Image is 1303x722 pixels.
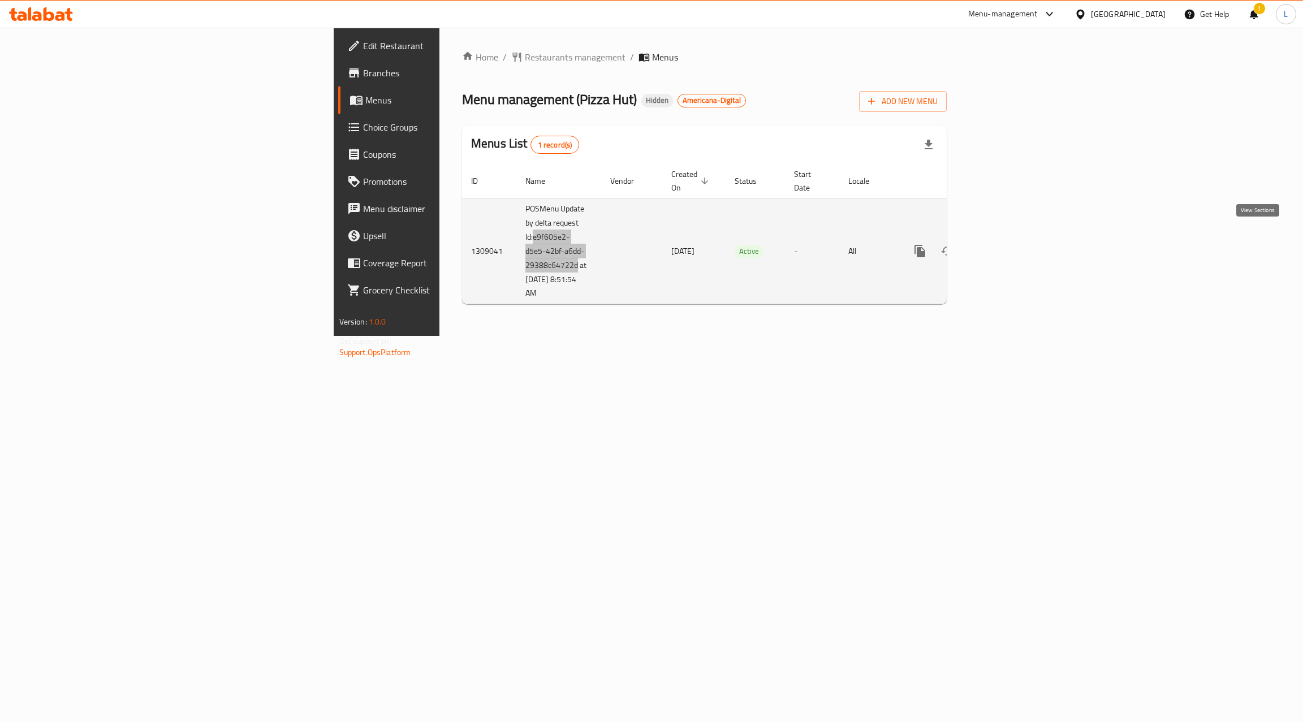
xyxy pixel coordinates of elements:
h2: Menus List [471,135,579,154]
span: [DATE] [671,244,694,258]
th: Actions [898,164,1024,198]
a: Coverage Report [338,249,551,276]
span: Vendor [610,174,649,188]
span: Americana-Digital [678,96,745,105]
a: Grocery Checklist [338,276,551,304]
span: Created On [671,167,712,194]
span: Locale [848,174,884,188]
span: L [1284,8,1288,20]
div: Total records count [530,136,580,154]
a: Edit Restaurant [338,32,551,59]
span: Upsell [363,229,542,243]
td: All [839,198,898,304]
a: Coupons [338,141,551,168]
nav: breadcrumb [462,50,947,64]
span: Coupons [363,148,542,161]
a: Menu disclaimer [338,195,551,222]
span: Start Date [794,167,826,194]
button: Add New Menu [859,91,947,112]
span: Add New Menu [868,94,938,109]
span: Coverage Report [363,256,542,270]
a: Upsell [338,222,551,249]
div: Export file [915,131,942,158]
span: Grocery Checklist [363,283,542,297]
span: Menus [365,93,542,107]
a: Menus [338,87,551,114]
span: 1 record(s) [531,140,579,150]
span: 1.0.0 [369,314,386,329]
span: Status [735,174,771,188]
span: Choice Groups [363,120,542,134]
span: Version: [339,314,367,329]
a: Restaurants management [511,50,625,64]
span: Menus [652,50,678,64]
span: Restaurants management [525,50,625,64]
span: Edit Restaurant [363,39,542,53]
span: Promotions [363,175,542,188]
div: [GEOGRAPHIC_DATA] [1091,8,1166,20]
span: Active [735,245,763,258]
span: Menu disclaimer [363,202,542,215]
div: Menu-management [968,7,1038,21]
button: Change Status [934,237,961,265]
span: Name [525,174,560,188]
span: Get support on: [339,334,391,348]
a: Branches [338,59,551,87]
td: POSMenu Update by delta request Id:e9f605e2-d5e5-42bf-a6dd-29388c64722d at [DATE] 8:51:54 AM [516,198,601,304]
button: more [907,237,934,265]
a: Choice Groups [338,114,551,141]
span: Hidden [641,96,673,105]
span: Branches [363,66,542,80]
a: Support.OpsPlatform [339,345,411,360]
li: / [630,50,634,64]
table: enhanced table [462,164,1024,305]
a: Promotions [338,168,551,195]
span: ID [471,174,493,188]
td: - [785,198,839,304]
